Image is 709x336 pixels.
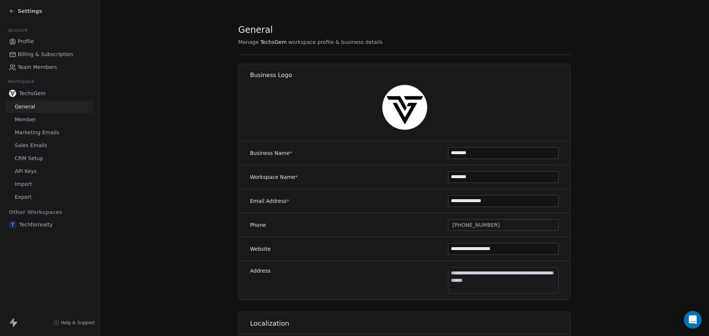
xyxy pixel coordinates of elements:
a: Member [6,114,93,126]
a: Marketing Emails [6,127,93,139]
span: TechsGem [19,90,46,97]
span: workspace profile & business details [288,38,383,46]
a: CRM Setup [6,152,93,164]
span: CRM Setup [15,155,43,162]
img: Untitled%20design.png [9,90,16,97]
span: General [238,24,273,35]
a: Team Members [6,61,93,73]
button: [PHONE_NUMBER] [448,219,559,231]
span: TechsGem [260,38,287,46]
span: Other Workspaces [6,206,65,218]
a: General [6,101,93,113]
span: Billing & Subscription [18,51,73,58]
a: Import [6,178,93,190]
span: Member [15,116,36,124]
a: Profile [6,35,93,48]
img: Untitled%20design.png [381,84,428,131]
a: Billing & Subscription [6,48,93,60]
a: API Keys [6,165,93,177]
label: Email Address [250,197,289,205]
span: API Keys [15,167,37,175]
a: Sales Emails [6,139,93,152]
span: Account [5,25,31,36]
label: Business Name [250,149,292,157]
a: Export [6,191,93,203]
label: Phone [250,221,266,229]
span: Manage [238,38,259,46]
h1: Localization [250,319,571,328]
span: General [15,103,35,111]
label: Address [250,267,271,274]
label: Website [250,245,271,253]
span: Settings [18,7,42,15]
span: Sales Emails [15,142,47,149]
a: Settings [9,7,42,15]
span: Team Members [18,63,57,71]
span: T [9,221,16,228]
span: Profile [18,38,34,45]
span: Import [15,180,32,188]
span: Export [15,193,32,201]
a: Help & Support [54,320,95,326]
span: Marketing Emails [15,129,59,136]
span: Techforrealty [19,221,53,228]
span: [PHONE_NUMBER] [452,221,500,229]
h1: Business Logo [250,71,571,79]
span: Workspace [5,76,37,87]
span: Help & Support [61,320,95,326]
div: Open Intercom Messenger [684,311,702,329]
label: Workspace Name [250,173,298,181]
